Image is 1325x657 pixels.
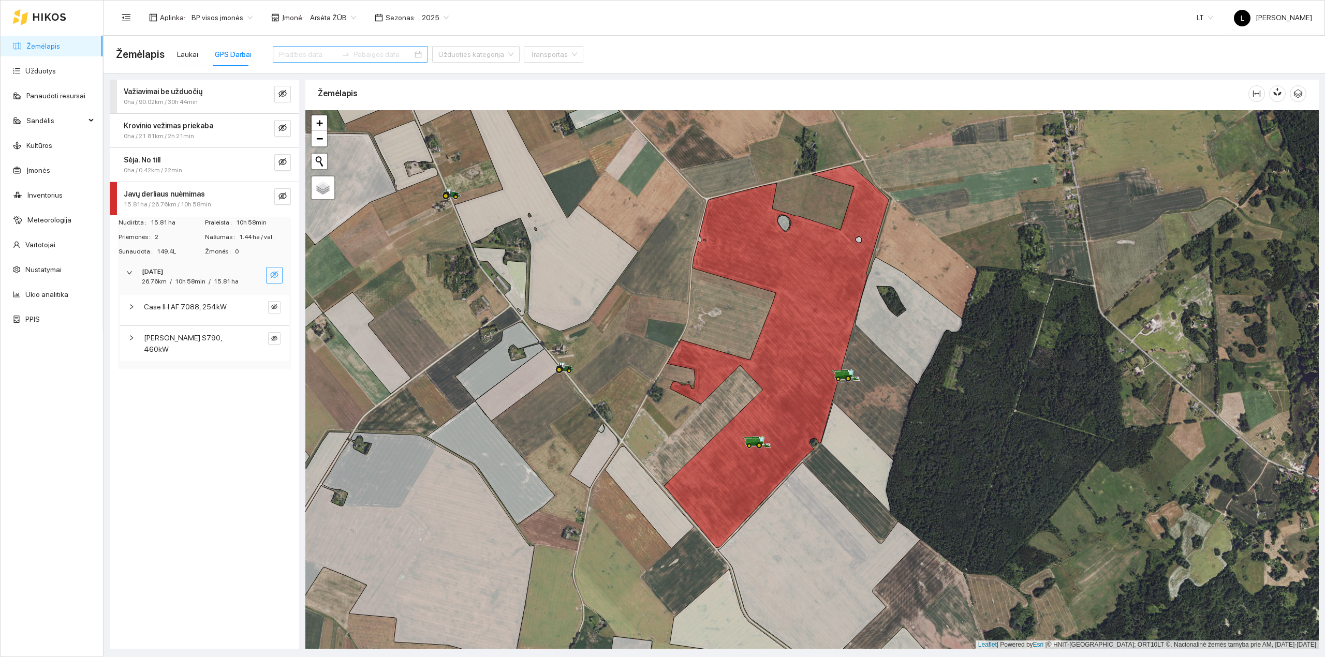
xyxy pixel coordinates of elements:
[1197,10,1213,25] span: LT
[375,13,383,22] span: calendar
[270,271,278,280] span: eye-invisible
[1248,85,1265,102] button: column-width
[312,115,327,131] a: Zoom in
[26,141,52,150] a: Kultūros
[110,80,299,113] div: Važiavimai be užduočių0ha / 90.02km / 30h 44mineye-invisible
[124,166,182,175] span: 0ha / 0.42km / 22min
[155,232,204,242] span: 2
[124,122,213,130] strong: Krovinio vežimas priekaba
[110,182,299,216] div: Javų derliaus nuėmimas15.81ha / 26.76km / 10h 58mineye-invisible
[209,278,211,285] span: /
[271,304,277,311] span: eye-invisible
[25,265,62,274] a: Nustatymai
[149,13,157,22] span: layout
[316,132,323,145] span: −
[126,270,132,276] span: right
[278,158,287,168] span: eye-invisible
[274,86,291,102] button: eye-invisible
[354,49,413,60] input: Pabaigos data
[110,114,299,147] div: Krovinio vežimas priekaba0ha / 21.81km / 2h 21mineye-invisible
[128,335,135,341] span: right
[215,49,252,60] div: GPS Darbai
[274,120,291,137] button: eye-invisible
[422,10,449,25] span: 2025
[142,268,163,275] strong: [DATE]
[235,247,290,257] span: 0
[268,301,281,313] button: eye-invisible
[120,295,289,325] div: Case IH AF 7088, 254kWeye-invisible
[214,278,239,285] span: 15.81 ha
[124,200,211,210] span: 15.81ha / 26.76km / 10h 58min
[119,232,155,242] span: Priemonės
[278,89,287,99] span: eye-invisible
[239,232,290,242] span: 1.44 ha / val.
[124,156,160,164] strong: Sėja. No till
[316,116,323,129] span: +
[25,290,68,298] a: Ūkio analitika
[175,278,205,285] span: 10h 58min
[25,241,55,249] a: Vartotojai
[318,79,1248,108] div: Žemėlapis
[26,166,50,174] a: Įmonės
[170,278,172,285] span: /
[177,49,198,60] div: Laukai
[342,50,350,58] span: to
[279,49,337,60] input: Pradžios data
[120,326,289,361] div: [PERSON_NAME] S790, 460kWeye-invisible
[128,304,135,310] span: right
[266,267,283,283] button: eye-invisible
[310,10,356,25] span: Arsėta ŽŪB
[312,131,327,146] a: Zoom out
[25,315,40,323] a: PPIS
[119,247,157,257] span: Sunaudota
[271,335,277,342] span: eye-invisible
[122,13,131,22] span: menu-fold
[274,188,291,205] button: eye-invisible
[342,50,350,58] span: swap-right
[116,46,165,63] span: Žemėlapis
[978,641,997,648] a: Leaflet
[144,301,227,312] span: Case IH AF 7088, 254kW
[236,218,290,228] span: 10h 58min
[271,13,279,22] span: shop
[278,124,287,133] span: eye-invisible
[278,192,287,202] span: eye-invisible
[386,12,416,23] span: Sezonas :
[1249,89,1264,98] span: column-width
[144,332,248,355] span: [PERSON_NAME] S790, 460kW
[192,10,253,25] span: BP visos įmonės
[151,218,204,228] span: 15.81 ha
[1033,641,1044,648] a: Esri
[118,261,291,293] div: [DATE]26.76km/10h 58min/15.81 haeye-invisible
[124,87,202,96] strong: Važiavimai be užduočių
[116,7,137,28] button: menu-fold
[124,131,194,141] span: 0ha / 21.81km / 2h 21min
[124,97,198,107] span: 0ha / 90.02km / 30h 44min
[976,640,1319,649] div: | Powered by © HNIT-[GEOGRAPHIC_DATA]; ORT10LT ©, Nacionalinė žemės tarnyba prie AM, [DATE]-[DATE]
[27,191,63,199] a: Inventorius
[1241,10,1244,26] span: L
[268,332,281,345] button: eye-invisible
[124,190,205,198] strong: Javų derliaus nuėmimas
[26,92,85,100] a: Panaudoti resursai
[282,12,304,23] span: Įmonė :
[27,216,71,224] a: Meteorologija
[119,218,151,228] span: Nudirbta
[142,278,167,285] span: 26.76km
[25,67,56,75] a: Užduotys
[26,42,60,50] a: Žemėlapis
[26,110,85,131] span: Sandėlis
[312,176,334,199] a: Layers
[274,154,291,171] button: eye-invisible
[1234,13,1312,22] span: [PERSON_NAME]
[312,154,327,169] button: Initiate a new search
[157,247,204,257] span: 149.4L
[110,148,299,182] div: Sėja. No till0ha / 0.42km / 22mineye-invisible
[1046,641,1047,648] span: |
[205,218,236,228] span: Praleista
[205,232,239,242] span: Našumas
[205,247,235,257] span: Žmonės
[160,12,185,23] span: Aplinka :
